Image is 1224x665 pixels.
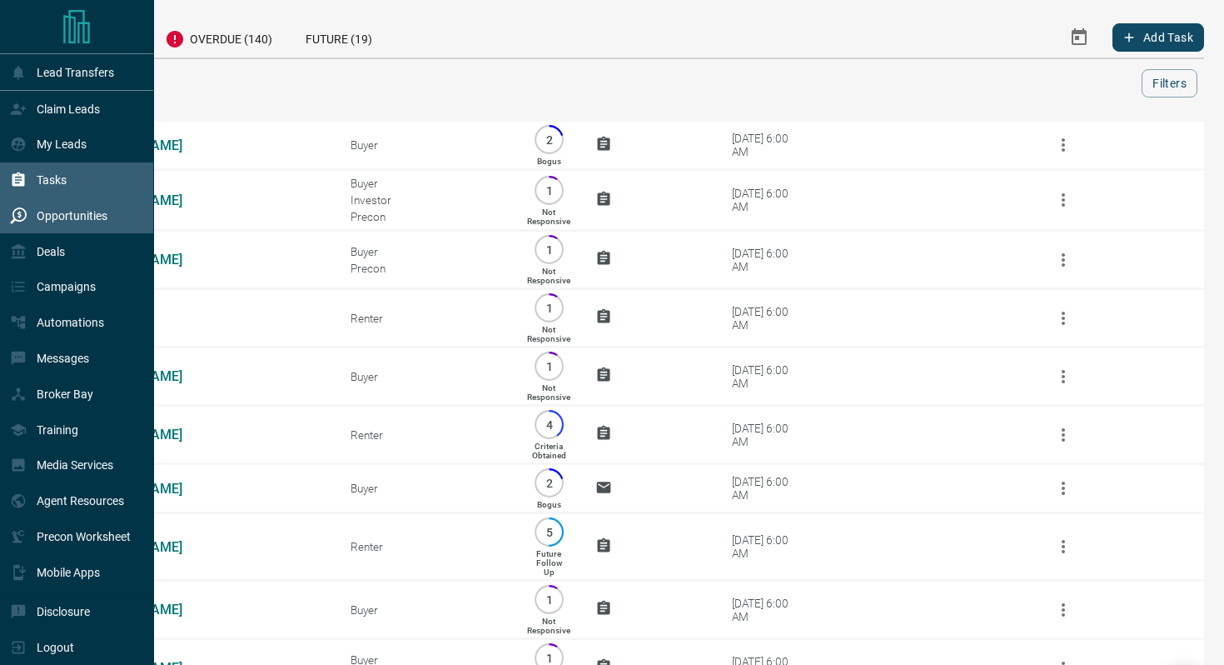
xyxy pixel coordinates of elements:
[543,526,555,538] p: 5
[532,442,566,460] p: Criteria Obtained
[351,245,502,258] div: Buyer
[1112,23,1204,52] button: Add Task
[537,157,561,166] p: Bogus
[543,133,555,146] p: 2
[543,652,555,664] p: 1
[1142,69,1197,97] button: Filters
[527,383,570,402] p: Not Responsive
[351,482,502,495] div: Buyer
[732,363,803,390] div: [DATE] 6:00 AM
[351,603,502,617] div: Buyer
[732,305,803,332] div: [DATE] 6:00 AM
[148,17,289,57] div: Overdue (140)
[543,593,555,606] p: 1
[527,325,570,343] p: Not Responsive
[351,193,502,207] div: Investor
[543,302,555,314] p: 1
[351,177,502,190] div: Buyer
[732,597,803,623] div: [DATE] 6:00 AM
[543,243,555,256] p: 1
[543,477,555,489] p: 2
[1059,17,1099,57] button: Select Date Range
[543,184,555,197] p: 1
[351,312,502,325] div: Renter
[543,418,555,431] p: 4
[527,617,570,635] p: Not Responsive
[536,549,562,577] p: Future Follow Up
[732,247,803,273] div: [DATE] 6:00 AM
[351,210,502,223] div: Precon
[351,370,502,383] div: Buyer
[527,207,570,226] p: Not Responsive
[732,132,803,158] div: [DATE] 6:00 AM
[289,17,389,57] div: Future (19)
[732,187,803,213] div: [DATE] 6:00 AM
[527,267,570,285] p: Not Responsive
[351,262,502,275] div: Precon
[732,533,803,560] div: [DATE] 6:00 AM
[537,500,561,509] p: Bogus
[543,360,555,372] p: 1
[732,422,803,448] div: [DATE] 6:00 AM
[351,138,502,152] div: Buyer
[351,428,502,442] div: Renter
[732,475,803,502] div: [DATE] 6:00 AM
[351,540,502,553] div: Renter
